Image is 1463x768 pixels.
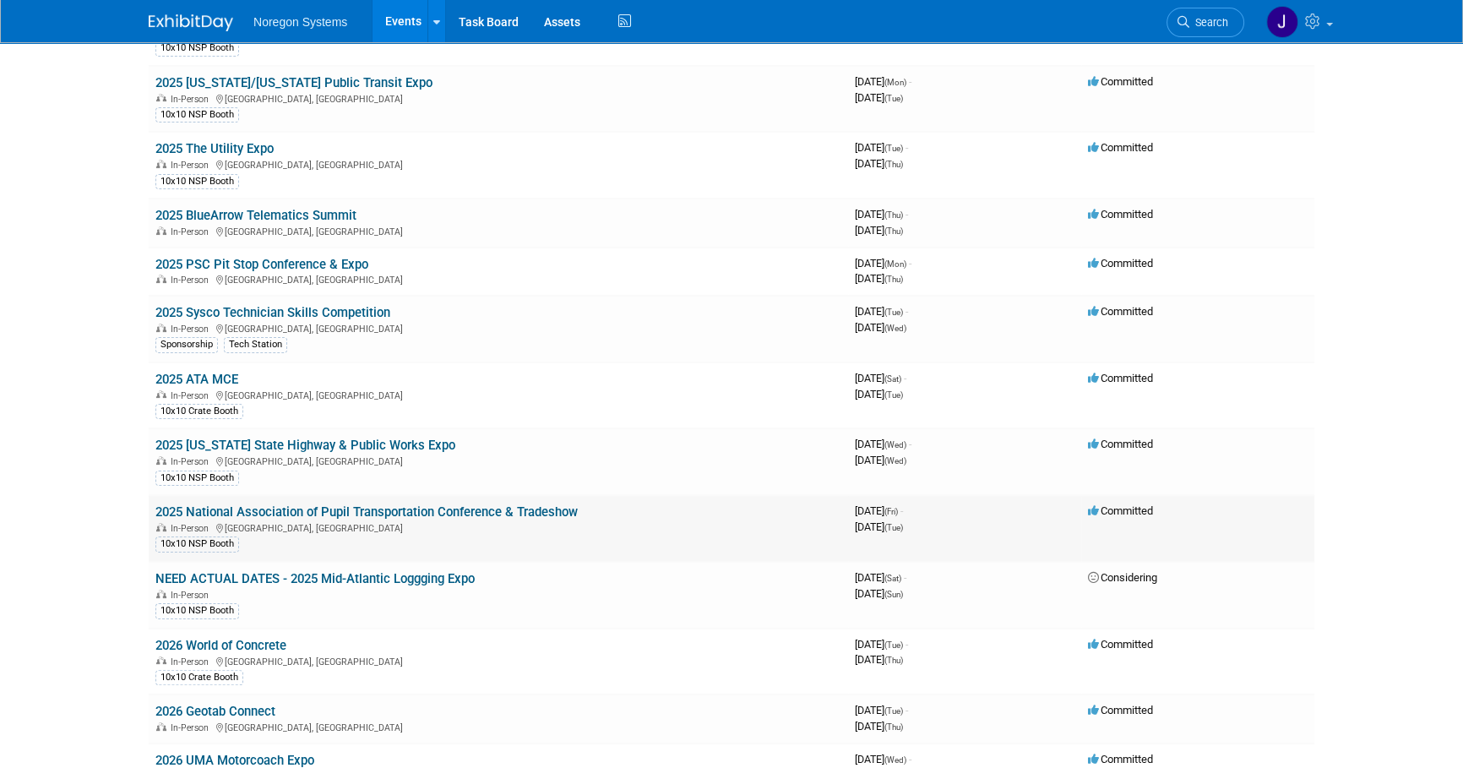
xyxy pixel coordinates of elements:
div: 10x10 NSP Booth [155,537,239,552]
a: 2026 Geotab Connect [155,704,275,719]
span: [DATE] [855,372,906,384]
span: Committed [1088,305,1153,318]
span: [DATE] [855,91,903,104]
img: In-Person Event [156,722,166,731]
div: 10x10 NSP Booth [155,107,239,123]
img: In-Person Event [156,324,166,332]
span: (Tue) [884,308,903,317]
div: [GEOGRAPHIC_DATA], [GEOGRAPHIC_DATA] [155,157,841,171]
span: (Thu) [884,275,903,284]
span: - [904,372,906,384]
span: - [900,504,903,517]
span: In-Person [171,722,214,733]
a: 2025 PSC Pit Stop Conference & Expo [155,257,368,272]
img: In-Person Event [156,456,166,465]
span: In-Person [171,324,214,335]
span: [DATE] [855,753,911,765]
a: NEED ACTUAL DATES - 2025 Mid-Atlantic Loggging Expo [155,571,475,586]
span: In-Person [171,226,214,237]
img: In-Person Event [156,160,166,168]
span: - [906,704,908,716]
span: - [909,753,911,765]
span: In-Person [171,390,214,401]
span: - [909,75,911,88]
div: 10x10 NSP Booth [155,603,239,618]
a: 2026 UMA Motorcoach Expo [155,753,314,768]
span: [DATE] [855,454,906,466]
span: (Wed) [884,456,906,466]
span: [DATE] [855,587,903,600]
img: Johana Gil [1266,6,1298,38]
span: [DATE] [855,438,911,450]
div: [GEOGRAPHIC_DATA], [GEOGRAPHIC_DATA] [155,520,841,534]
span: [DATE] [855,224,903,237]
span: [DATE] [855,321,906,334]
span: (Tue) [884,94,903,103]
a: 2025 ATA MCE [155,372,238,387]
span: (Thu) [884,160,903,169]
span: (Sat) [884,574,901,583]
span: In-Person [171,456,214,467]
a: 2026 World of Concrete [155,638,286,653]
span: (Tue) [884,640,903,650]
span: - [909,257,911,270]
a: 2025 BlueArrow Telematics Summit [155,208,356,223]
span: (Thu) [884,656,903,665]
span: Committed [1088,753,1153,765]
a: Search [1167,8,1244,37]
span: - [909,438,911,450]
span: Committed [1088,704,1153,716]
span: - [906,638,908,651]
span: Committed [1088,638,1153,651]
img: In-Person Event [156,226,166,235]
span: Search [1189,16,1228,29]
span: [DATE] [855,571,906,584]
span: Considering [1088,571,1157,584]
span: - [906,141,908,154]
span: In-Person [171,160,214,171]
span: (Fri) [884,507,898,516]
span: (Wed) [884,440,906,449]
span: - [906,305,908,318]
span: Committed [1088,75,1153,88]
span: (Wed) [884,755,906,765]
span: In-Person [171,590,214,601]
span: In-Person [171,94,214,105]
div: [GEOGRAPHIC_DATA], [GEOGRAPHIC_DATA] [155,720,841,733]
span: [DATE] [855,305,908,318]
span: (Tue) [884,390,903,400]
span: Committed [1088,257,1153,270]
span: Committed [1088,141,1153,154]
div: Tech Station [224,337,287,352]
img: In-Person Event [156,390,166,399]
span: (Tue) [884,523,903,532]
span: (Thu) [884,722,903,732]
a: 2025 [US_STATE] State Highway & Public Works Expo [155,438,455,453]
span: [DATE] [855,520,903,533]
a: 2025 National Association of Pupil Transportation Conference & Tradeshow [155,504,578,520]
span: [DATE] [855,704,908,716]
span: Committed [1088,504,1153,517]
span: [DATE] [855,257,911,270]
span: Committed [1088,438,1153,450]
div: [GEOGRAPHIC_DATA], [GEOGRAPHIC_DATA] [155,321,841,335]
a: 2025 The Utility Expo [155,141,274,156]
div: [GEOGRAPHIC_DATA], [GEOGRAPHIC_DATA] [155,91,841,105]
div: [GEOGRAPHIC_DATA], [GEOGRAPHIC_DATA] [155,654,841,667]
span: [DATE] [855,272,903,285]
span: [DATE] [855,504,903,517]
span: [DATE] [855,638,908,651]
div: 10x10 NSP Booth [155,174,239,189]
a: 2025 [US_STATE]/[US_STATE] Public Transit Expo [155,75,432,90]
span: (Mon) [884,259,906,269]
span: (Tue) [884,144,903,153]
span: (Tue) [884,706,903,716]
span: [DATE] [855,157,903,170]
span: In-Person [171,275,214,286]
img: In-Person Event [156,656,166,665]
div: [GEOGRAPHIC_DATA], [GEOGRAPHIC_DATA] [155,272,841,286]
img: In-Person Event [156,590,166,598]
span: Noregon Systems [253,15,347,29]
span: (Thu) [884,210,903,220]
div: 10x10 Crate Booth [155,670,243,685]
